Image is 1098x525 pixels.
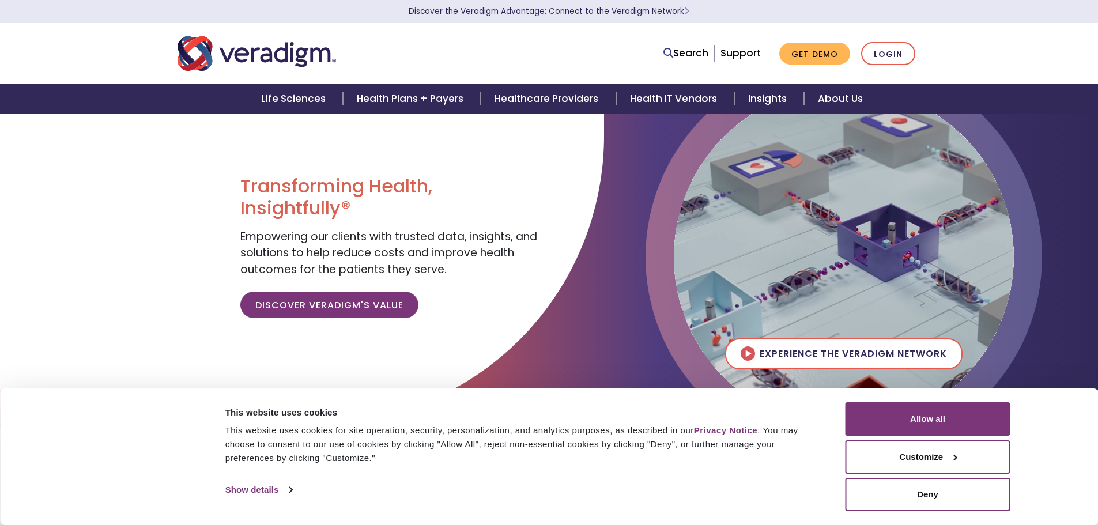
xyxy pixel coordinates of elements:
a: Get Demo [779,43,850,65]
img: Veradigm logo [178,35,336,73]
span: Learn More [684,6,689,17]
button: Deny [846,478,1010,511]
a: Discover the Veradigm Advantage: Connect to the Veradigm NetworkLearn More [409,6,689,17]
button: Customize [846,440,1010,474]
a: Health Plans + Payers [343,84,481,114]
div: This website uses cookies [225,406,820,420]
a: Healthcare Providers [481,84,616,114]
a: Support [720,46,761,60]
a: Insights [734,84,804,114]
a: Discover Veradigm's Value [240,292,418,318]
a: Life Sciences [247,84,343,114]
div: This website uses cookies for site operation, security, personalization, and analytics purposes, ... [225,424,820,465]
a: Search [663,46,708,61]
a: Health IT Vendors [616,84,734,114]
a: About Us [804,84,877,114]
span: Empowering our clients with trusted data, insights, and solutions to help reduce costs and improv... [240,229,537,277]
a: Show details [225,481,292,498]
button: Allow all [846,402,1010,436]
a: Privacy Notice [694,425,757,435]
h1: Transforming Health, Insightfully® [240,175,540,220]
a: Login [861,42,915,66]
